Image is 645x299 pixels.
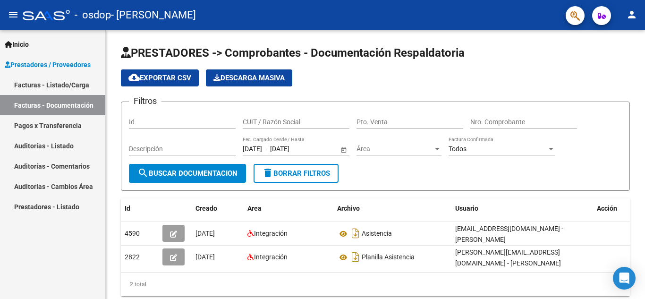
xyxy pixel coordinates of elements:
span: [DATE] [195,253,215,261]
span: 4590 [125,230,140,237]
div: Open Intercom Messenger [613,267,636,290]
span: Todos [449,145,467,153]
input: Fecha fin [270,145,316,153]
span: Acción [597,205,617,212]
h3: Filtros [129,94,161,108]
app-download-masive: Descarga masiva de comprobantes (adjuntos) [206,69,292,86]
span: Asistencia [362,230,392,238]
span: Planilla Asistencia [362,254,415,261]
div: 2 total [121,273,630,296]
span: Integración [254,230,288,237]
datatable-header-cell: Area [244,198,333,219]
span: Buscar Documentacion [137,169,238,178]
span: Borrar Filtros [262,169,330,178]
button: Exportar CSV [121,69,199,86]
button: Descarga Masiva [206,69,292,86]
button: Buscar Documentacion [129,164,246,183]
span: Area [247,205,262,212]
span: Usuario [455,205,478,212]
i: Descargar documento [349,249,362,265]
span: - [PERSON_NAME] [111,5,196,26]
datatable-header-cell: Acción [593,198,640,219]
input: Fecha inicio [243,145,262,153]
mat-icon: menu [8,9,19,20]
span: - osdop [75,5,111,26]
span: PRESTADORES -> Comprobantes - Documentación Respaldatoria [121,46,465,60]
button: Borrar Filtros [254,164,339,183]
datatable-header-cell: Creado [192,198,244,219]
mat-icon: cloud_download [128,72,140,83]
span: [DATE] [195,230,215,237]
span: 2822 [125,253,140,261]
datatable-header-cell: Usuario [451,198,593,219]
span: Integración [254,253,288,261]
span: Id [125,205,130,212]
datatable-header-cell: Archivo [333,198,451,219]
span: [PERSON_NAME][EMAIL_ADDRESS][DOMAIN_NAME] - [PERSON_NAME] [455,248,561,267]
span: Archivo [337,205,360,212]
span: – [264,145,268,153]
span: [EMAIL_ADDRESS][DOMAIN_NAME] - [PERSON_NAME] [455,225,563,243]
span: Creado [195,205,217,212]
i: Descargar documento [349,226,362,241]
span: Descarga Masiva [213,74,285,82]
span: Exportar CSV [128,74,191,82]
button: Open calendar [339,145,348,154]
mat-icon: delete [262,167,273,179]
span: Inicio [5,39,29,50]
mat-icon: person [626,9,637,20]
span: Área [356,145,433,153]
span: Prestadores / Proveedores [5,60,91,70]
mat-icon: search [137,167,149,179]
datatable-header-cell: Id [121,198,159,219]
